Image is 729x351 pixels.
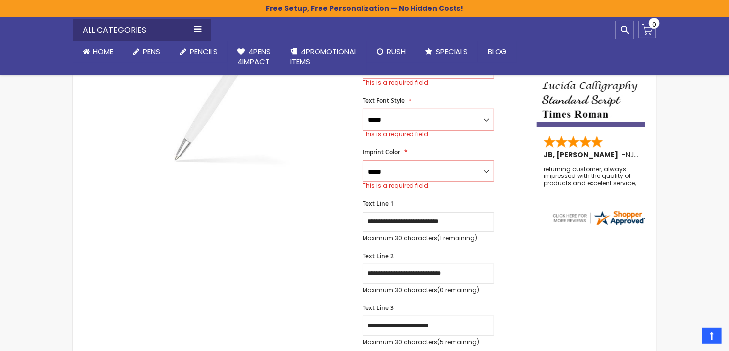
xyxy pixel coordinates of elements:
span: (0 remaining) [437,286,479,294]
a: Rush [367,41,415,63]
span: 4Pens 4impact [237,46,271,67]
a: 4PROMOTIONALITEMS [280,41,367,73]
img: font-personalization-examples [537,32,645,127]
span: - , [622,150,708,160]
p: Maximum 30 characters [363,338,494,346]
a: 4pens.com certificate URL [551,220,646,229]
span: (5 remaining) [437,338,479,346]
a: 4Pens4impact [228,41,280,73]
span: Pencils [190,46,218,57]
span: 0 [652,20,656,29]
span: Text Font Style [363,96,405,105]
span: Pens [143,46,160,57]
div: All Categories [73,19,211,41]
div: returning customer, always impressed with the quality of products and excelent service, will retu... [544,166,639,187]
span: Home [93,46,113,57]
a: 0 [639,21,656,38]
a: Blog [478,41,517,63]
span: Specials [436,46,468,57]
span: (1 remaining) [437,234,477,242]
span: Imprint Color [363,148,400,156]
a: Pencils [170,41,228,63]
div: This is a required field. [363,131,494,138]
p: Maximum 30 characters [363,286,494,294]
span: JB, [PERSON_NAME] [544,150,622,160]
span: 4PROMOTIONAL ITEMS [290,46,357,67]
img: 4pens.com widget logo [551,209,646,227]
span: Blog [488,46,507,57]
span: Text Line 1 [363,199,394,208]
a: Pens [123,41,170,63]
span: Text Line 3 [363,304,394,312]
div: This is a required field. [363,79,494,87]
p: Maximum 30 characters [363,234,494,242]
span: Text Line 2 [363,252,394,260]
span: NJ [626,150,638,160]
a: Home [73,41,123,63]
span: Rush [387,46,406,57]
div: This is a required field. [363,182,494,190]
a: Specials [415,41,478,63]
